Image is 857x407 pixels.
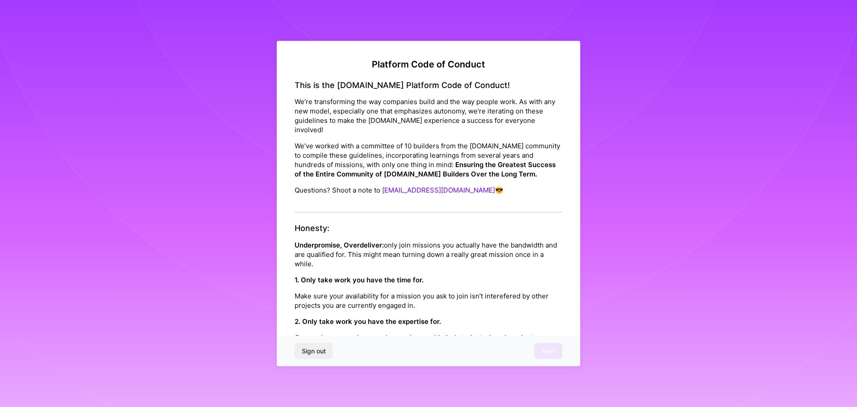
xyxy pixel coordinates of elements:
[295,240,562,268] p: only join missions you actually have the bandwidth and are qualified for. This might mean turning...
[295,291,562,310] p: Make sure your availability for a mission you ask to join isn’t interefered by other projects you...
[295,185,562,195] p: Questions? Shoot a note to 😎
[295,59,562,69] h2: Platform Code of Conduct
[295,80,562,90] h4: This is the [DOMAIN_NAME] Platform Code of Conduct!
[295,343,333,359] button: Sign out
[295,317,441,325] strong: 2. Only take work you have the expertise for.
[295,141,562,179] p: We’ve worked with a committee of 10 builders from the [DOMAIN_NAME] community to compile these gu...
[295,275,424,284] strong: 1. Only take work you have the time for.
[295,240,384,249] strong: Underpromise, Overdeliver:
[295,223,562,233] h4: Honesty:
[295,97,562,134] p: We’re transforming the way companies build and the way people work. As with any new model, especi...
[295,332,562,361] p: Companies vary on how much experience with their tech stack and product requirements they’ll expe...
[302,347,326,356] span: Sign out
[295,160,556,178] strong: Ensuring the Greatest Success of the Entire Community of [DOMAIN_NAME] Builders Over the Long Term.
[382,186,495,194] a: [EMAIL_ADDRESS][DOMAIN_NAME]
